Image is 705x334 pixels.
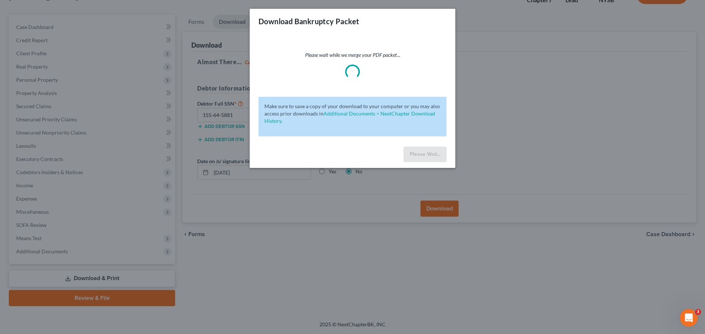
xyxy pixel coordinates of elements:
span: 3 [695,309,701,315]
iframe: Intercom live chat [680,309,698,327]
p: Make sure to save a copy of your download to your computer or you may also access prior downloads in [264,103,441,125]
a: Additional Documents > NextChapter Download History. [264,110,435,124]
button: Please Wait... [404,147,446,162]
p: Please wait while we merge your PDF packet... [258,51,446,59]
h3: Download Bankruptcy Packet [258,16,359,26]
span: Please Wait... [410,151,440,157]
